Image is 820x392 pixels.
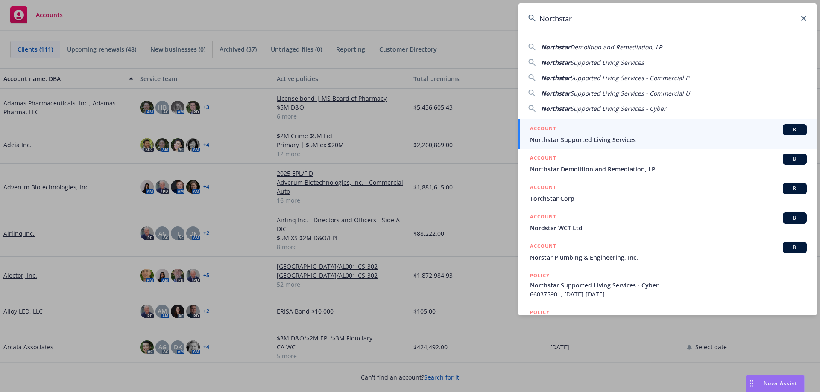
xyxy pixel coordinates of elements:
[570,58,644,67] span: Supported Living Services
[541,58,570,67] span: Northstar
[786,244,803,251] span: BI
[541,89,570,97] span: Northstar
[541,105,570,113] span: Northstar
[530,165,807,174] span: Northstar Demolition and Remediation, LP
[530,212,556,223] h5: ACCOUNT
[518,267,817,303] a: POLICYNorthstar Supported Living Services - Cyber660375901, [DATE]-[DATE]
[570,74,689,82] span: Supported Living Services - Commercial P
[518,237,817,267] a: ACCOUNTBINorstar Plumbing & Engineering, Inc.
[518,208,817,237] a: ACCOUNTBINordstar WCT Ltd
[530,224,807,232] span: Nordstar WCT Ltd
[530,242,556,252] h5: ACCOUNT
[518,149,817,178] a: ACCOUNTBINorthstar Demolition and Remediation, LP
[530,271,550,280] h5: POLICY
[786,155,803,163] span: BI
[570,43,662,51] span: Demolition and Remediation, LP
[530,135,807,144] span: Northstar Supported Living Services
[570,89,690,97] span: Supported Living Services - Commercial U
[518,119,817,149] a: ACCOUNTBINorthstar Supported Living Services
[518,178,817,208] a: ACCOUNTBITorchStar Corp
[746,375,757,392] div: Drag to move
[541,74,570,82] span: Northstar
[786,214,803,222] span: BI
[570,105,666,113] span: Supported Living Services - Cyber
[530,124,556,134] h5: ACCOUNT
[786,185,803,192] span: BI
[530,154,556,164] h5: ACCOUNT
[530,290,807,299] span: 660375901, [DATE]-[DATE]
[746,375,805,392] button: Nova Assist
[530,253,807,262] span: Norstar Plumbing & Engineering, Inc.
[530,183,556,193] h5: ACCOUNT
[530,281,807,290] span: Northstar Supported Living Services - Cyber
[518,303,817,340] a: POLICY
[786,126,803,134] span: BI
[530,308,550,317] h5: POLICY
[541,43,570,51] span: Northstar
[518,3,817,34] input: Search...
[530,194,807,203] span: TorchStar Corp
[764,380,797,387] span: Nova Assist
